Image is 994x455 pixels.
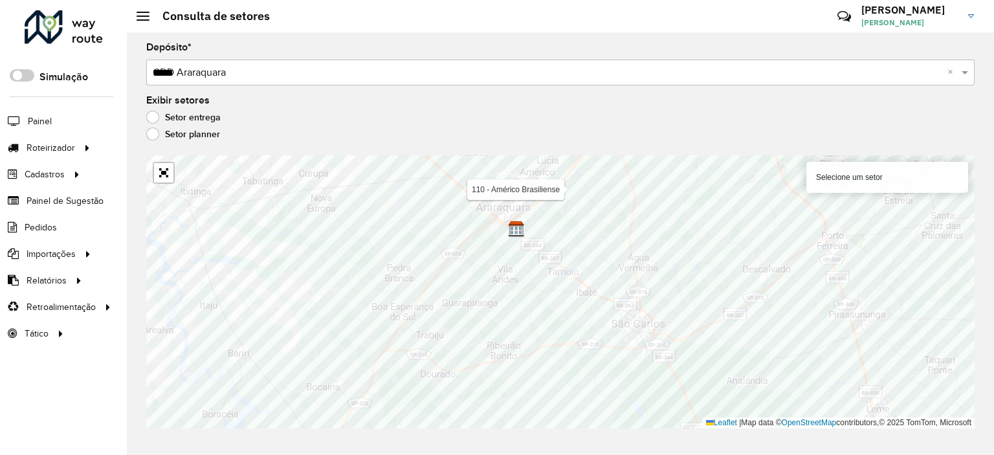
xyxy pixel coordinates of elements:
span: Importações [27,247,76,261]
label: Simulação [39,69,88,85]
span: Roteirizador [27,141,75,155]
span: Painel de Sugestão [27,194,104,208]
label: Setor entrega [146,111,221,124]
span: Pedidos [25,221,57,234]
label: Exibir setores [146,93,210,108]
span: Relatórios [27,274,67,287]
label: Setor planner [146,128,220,140]
span: Clear all [947,65,958,80]
div: Selecione um setor [806,162,968,193]
a: Contato Rápido [830,3,858,30]
span: Cadastros [25,168,65,181]
a: Leaflet [706,418,737,427]
span: [PERSON_NAME] [861,17,958,28]
span: Tático [25,327,49,340]
h2: Consulta de setores [149,9,270,23]
div: Map data © contributors,© 2025 TomTom, Microsoft [703,417,975,428]
span: Painel [28,115,52,128]
span: Retroalimentação [27,300,96,314]
a: Abrir mapa em tela cheia [154,163,173,183]
a: OpenStreetMap [782,418,837,427]
span: | [739,418,741,427]
label: Depósito [146,39,192,55]
h3: [PERSON_NAME] [861,4,958,16]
